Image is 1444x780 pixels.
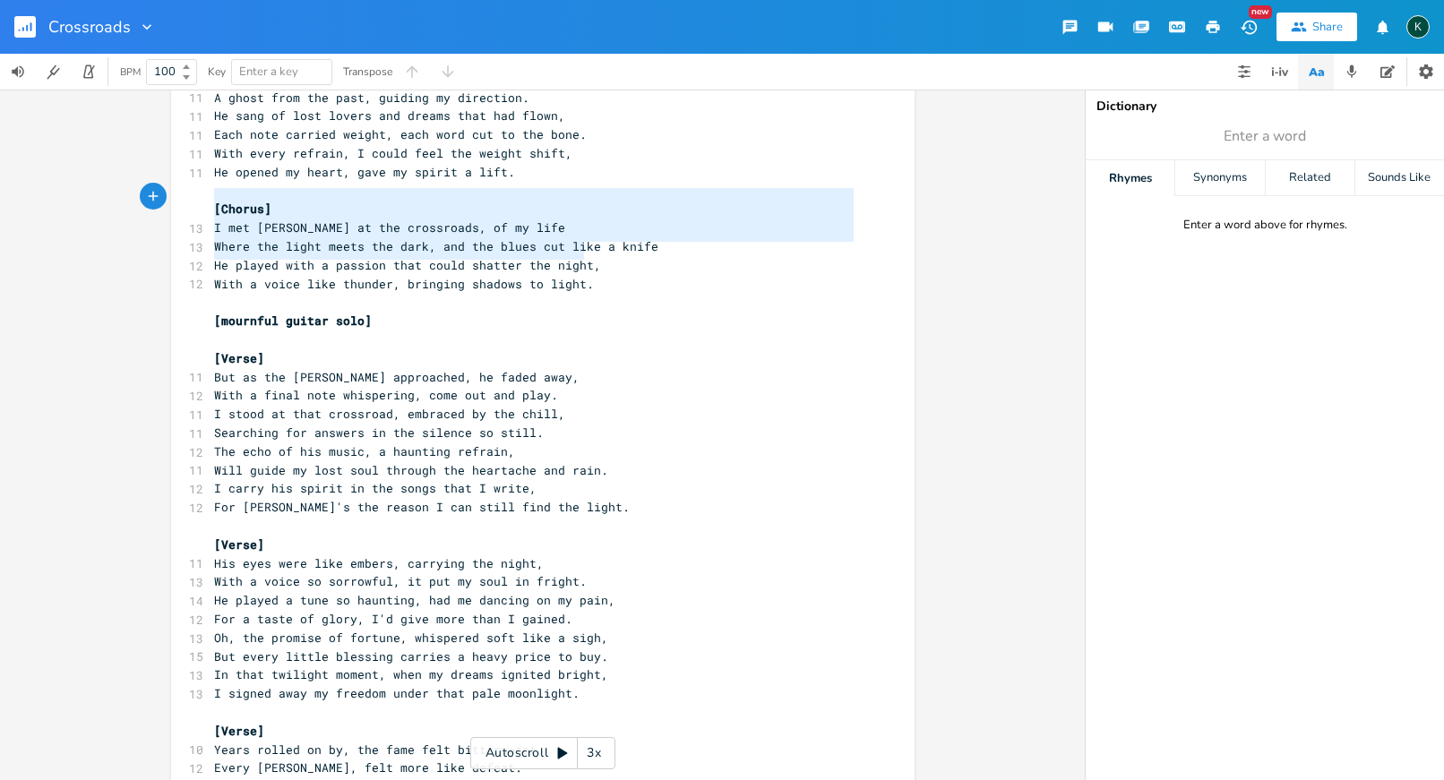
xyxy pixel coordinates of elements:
span: Searching for answers in the silence so still. [214,424,544,441]
div: Key [208,66,226,77]
span: Enter a word [1224,126,1306,147]
span: Years rolled on by, the fame felt bittersweet, [214,741,544,758]
div: Sounds Like [1355,160,1444,196]
div: Share [1312,19,1343,35]
div: 3x [578,737,610,769]
span: In that twilight moment, when my dreams ignited bright, [214,666,608,682]
span: [Verse] [214,536,264,553]
span: Oh, the promise of fortune, whispered soft like a sigh, [214,630,608,646]
span: Where the light meets the dark, and the blues cut like a knife [214,238,658,254]
span: He played with a passion that could shatter the night, [214,257,601,273]
span: But as the [PERSON_NAME] approached, he faded away, [214,369,580,385]
div: Related [1266,160,1354,196]
span: He sang of lost lovers and dreams that had flown, [214,107,565,124]
span: With a voice like thunder, bringing shadows to light. [214,276,594,292]
span: I carry his spirit in the songs that I write, [214,480,537,496]
button: New [1231,11,1267,43]
span: [Chorus] [214,201,271,217]
span: I stood at that crossroad, embraced by the chill, [214,406,565,422]
button: K [1406,6,1430,47]
span: For [PERSON_NAME]'s the reason I can still find the light. [214,499,630,515]
span: For a taste of glory, I'd give more than I gained. [214,611,572,627]
div: Synonyms [1175,160,1264,196]
span: With a voice so sorrowful, it put my soul in fright. [214,573,587,589]
span: I met [PERSON_NAME] at the crossroads, of my life [214,219,565,236]
span: [mournful guitar solo] [214,313,372,329]
span: [Verse] [214,723,264,739]
span: Enter a key [239,64,298,80]
span: Each note carried weight, each word cut to the bone. [214,126,587,142]
span: The echo of his music, a haunting refrain, [214,443,515,459]
div: Autoscroll [470,737,615,769]
div: Dictionary [1096,100,1433,113]
span: Every [PERSON_NAME], felt more like defeat. [214,759,522,776]
div: New [1249,5,1272,19]
div: BPM [120,67,141,77]
span: Will guide my lost soul through the heartache and rain. [214,462,608,478]
span: I signed away my freedom under that pale moonlight. [214,685,580,701]
span: He played a tune so haunting, had me dancing on my pain, [214,592,615,608]
span: But every little blessing carries a heavy price to buy. [214,648,608,664]
button: Share [1276,13,1357,41]
span: A ghost from the past, guiding my direction. [214,90,529,106]
div: Transpose [343,66,392,77]
span: His eyes were like embers, carrying the night, [214,555,544,571]
span: [Verse] [214,350,264,366]
span: He opened my heart, gave my spirit a lift. [214,164,515,180]
div: Enter a word above for rhymes. [1183,218,1347,233]
div: Rhymes [1086,160,1174,196]
span: With a final note whispering, come out and play. [214,387,558,403]
span: With every refrain, I could feel the weight shift, [214,145,572,161]
span: Crossroads [48,19,131,35]
div: Koval [1406,15,1430,39]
